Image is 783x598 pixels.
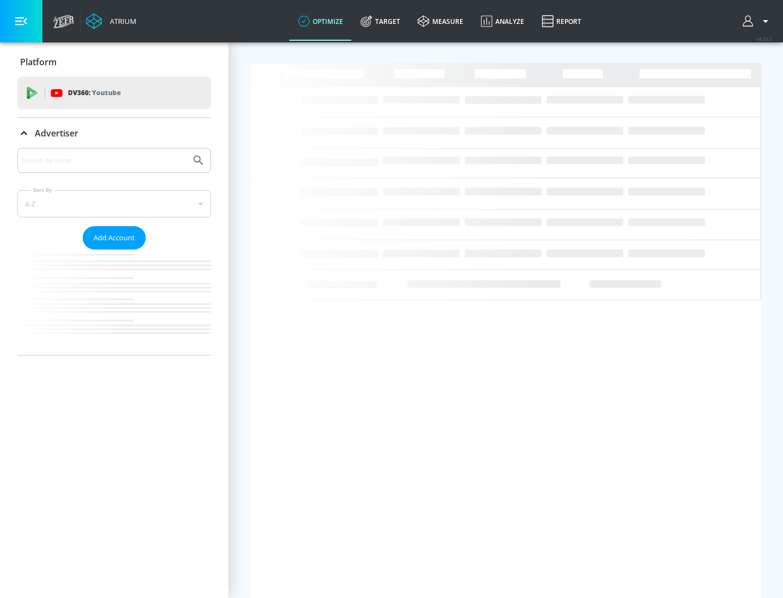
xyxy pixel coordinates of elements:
[86,13,136,29] a: Atrium
[94,232,135,244] span: Add Account
[17,118,211,148] div: Advertiser
[17,148,211,355] div: Advertiser
[68,87,121,99] p: DV360:
[472,2,533,41] a: Analyze
[17,77,211,109] div: DV360: Youtube
[409,2,472,41] a: measure
[31,186,54,194] label: Sort By
[83,226,146,250] button: Add Account
[17,250,211,355] nav: list of Advertiser
[289,2,352,41] a: optimize
[92,87,121,98] p: Youtube
[17,47,211,77] div: Platform
[35,127,78,139] p: Advertiser
[757,36,772,42] span: v 4.22.2
[105,16,136,26] div: Atrium
[533,2,590,41] a: Report
[17,190,211,217] div: A-Z
[352,2,409,41] a: Target
[20,56,57,68] p: Platform
[22,153,187,167] input: Search by name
